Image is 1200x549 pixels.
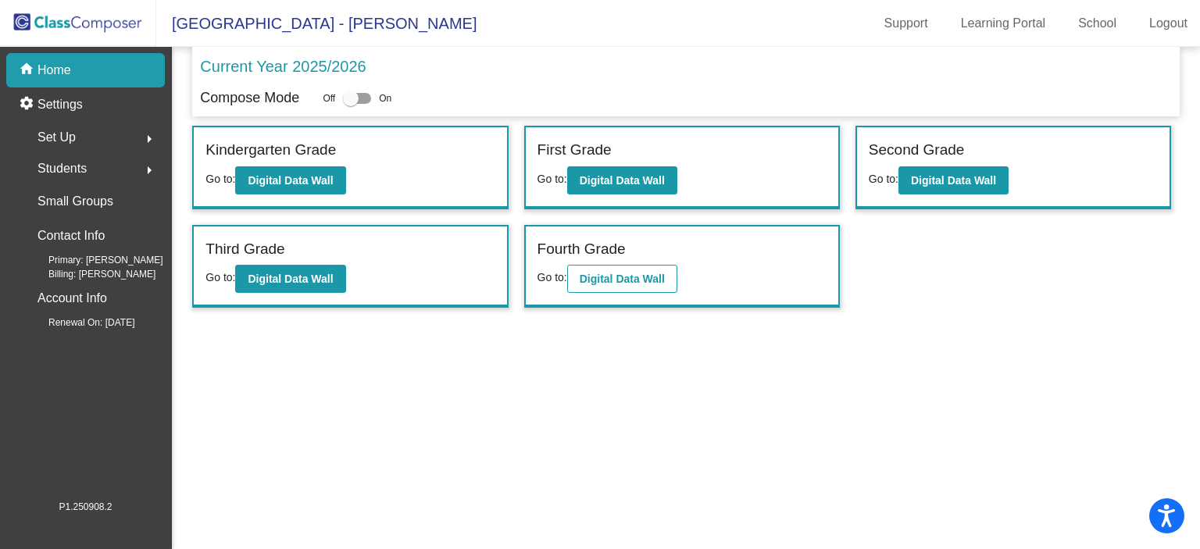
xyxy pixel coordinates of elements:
b: Digital Data Wall [911,174,996,187]
label: Third Grade [205,238,284,261]
p: Current Year 2025/2026 [200,55,366,78]
p: Small Groups [37,191,113,212]
span: Primary: [PERSON_NAME] [23,253,163,267]
span: Renewal On: [DATE] [23,315,134,330]
p: Home [37,61,71,80]
span: Students [37,158,87,180]
mat-icon: arrow_right [140,161,159,180]
button: Digital Data Wall [235,265,345,293]
span: Go to: [537,173,567,185]
label: Fourth Grade [537,238,626,261]
button: Digital Data Wall [567,265,677,293]
span: Set Up [37,127,76,148]
span: On [379,91,391,105]
mat-icon: settings [19,95,37,114]
span: [GEOGRAPHIC_DATA] - [PERSON_NAME] [156,11,477,36]
span: Billing: [PERSON_NAME] [23,267,155,281]
span: Go to: [537,271,567,283]
button: Digital Data Wall [235,166,345,194]
label: Second Grade [869,139,965,162]
a: School [1066,11,1129,36]
a: Learning Portal [948,11,1059,36]
p: Settings [37,95,83,114]
p: Contact Info [37,225,105,247]
span: Go to: [869,173,898,185]
p: Account Info [37,287,107,309]
label: Kindergarten Grade [205,139,336,162]
b: Digital Data Wall [580,273,665,285]
span: Go to: [205,271,235,283]
a: Support [872,11,941,36]
button: Digital Data Wall [898,166,1009,194]
label: First Grade [537,139,612,162]
b: Digital Data Wall [248,273,333,285]
span: Go to: [205,173,235,185]
span: Off [323,91,335,105]
b: Digital Data Wall [580,174,665,187]
mat-icon: arrow_right [140,130,159,148]
b: Digital Data Wall [248,174,333,187]
p: Compose Mode [200,87,299,109]
mat-icon: home [19,61,37,80]
a: Logout [1137,11,1200,36]
button: Digital Data Wall [567,166,677,194]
